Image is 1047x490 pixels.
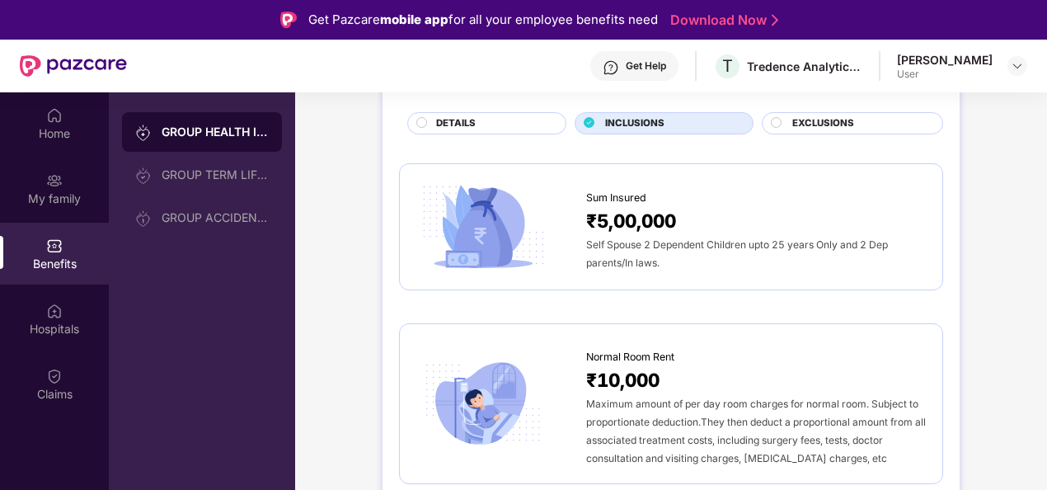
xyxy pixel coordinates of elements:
[792,116,854,131] span: EXCLUSIONS
[586,190,646,206] span: Sum Insured
[1011,59,1024,73] img: svg+xml;base64,PHN2ZyBpZD0iRHJvcGRvd24tMzJ4MzIiIHhtbG5zPSJodHRwOi8vd3d3LnczLm9yZy8yMDAwL3N2ZyIgd2...
[135,125,152,141] img: svg+xml;base64,PHN2ZyB3aWR0aD0iMjAiIGhlaWdodD0iMjAiIHZpZXdCb3g9IjAgMCAyMCAyMCIgZmlsbD0ibm9uZSIgeG...
[605,116,664,131] span: INCLUSIONS
[897,68,993,81] div: User
[380,12,448,27] strong: mobile app
[416,181,550,274] img: icon
[436,116,476,131] span: DETAILS
[308,10,658,30] div: Get Pazcare for all your employee benefits need
[416,357,550,450] img: icon
[162,168,269,181] div: GROUP TERM LIFE INSURANCE
[46,303,63,319] img: svg+xml;base64,PHN2ZyBpZD0iSG9zcGl0YWxzIiB4bWxucz0iaHR0cDovL3d3dy53My5vcmcvMjAwMC9zdmciIHdpZHRoPS...
[46,172,63,189] img: svg+xml;base64,PHN2ZyB3aWR0aD0iMjAiIGhlaWdodD0iMjAiIHZpZXdCb3g9IjAgMCAyMCAyMCIgZmlsbD0ibm9uZSIgeG...
[46,107,63,124] img: svg+xml;base64,PHN2ZyBpZD0iSG9tZSIgeG1sbnM9Imh0dHA6Ly93d3cudzMub3JnLzIwMDAvc3ZnIiB3aWR0aD0iMjAiIG...
[897,52,993,68] div: [PERSON_NAME]
[586,206,676,235] span: ₹5,00,000
[722,56,733,76] span: T
[586,365,660,394] span: ₹10,000
[46,368,63,384] img: svg+xml;base64,PHN2ZyBpZD0iQ2xhaW0iIHhtbG5zPSJodHRwOi8vd3d3LnczLm9yZy8yMDAwL3N2ZyIgd2lkdGg9IjIwIi...
[586,398,926,464] span: Maximum amount of per day room charges for normal room. Subject to proportionate deduction.They t...
[135,167,152,184] img: svg+xml;base64,PHN2ZyB3aWR0aD0iMjAiIGhlaWdodD0iMjAiIHZpZXdCb3g9IjAgMCAyMCAyMCIgZmlsbD0ibm9uZSIgeG...
[670,12,773,29] a: Download Now
[135,210,152,227] img: svg+xml;base64,PHN2ZyB3aWR0aD0iMjAiIGhlaWdodD0iMjAiIHZpZXdCb3g9IjAgMCAyMCAyMCIgZmlsbD0ibm9uZSIgeG...
[603,59,619,76] img: svg+xml;base64,PHN2ZyBpZD0iSGVscC0zMngzMiIgeG1sbnM9Imh0dHA6Ly93d3cudzMub3JnLzIwMDAvc3ZnIiB3aWR0aD...
[772,12,778,29] img: Stroke
[162,211,269,224] div: GROUP ACCIDENTAL INSURANCE
[162,124,269,140] div: GROUP HEALTH INSURANCE
[46,238,63,254] img: svg+xml;base64,PHN2ZyBpZD0iQmVuZWZpdHMiIHhtbG5zPSJodHRwOi8vd3d3LnczLm9yZy8yMDAwL3N2ZyIgd2lkdGg9Ij...
[586,238,888,269] span: Self Spouse 2 Dependent Children upto 25 years Only and 2 Dep parents/In laws.
[586,349,674,365] span: Normal Room Rent
[747,59,862,74] div: Tredence Analytics Solutions Private Limited
[280,12,297,28] img: Logo
[626,59,666,73] div: Get Help
[20,55,127,77] img: New Pazcare Logo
